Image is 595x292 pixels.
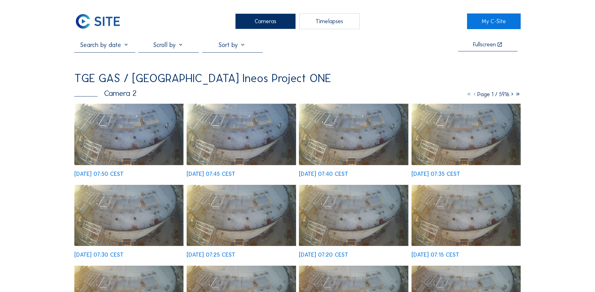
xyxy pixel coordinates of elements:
[467,13,521,29] a: My C-Site
[299,185,408,246] img: image_52766989
[74,104,183,165] img: image_52767742
[74,171,124,177] div: [DATE] 07:50 CEST
[412,171,460,177] div: [DATE] 07:35 CEST
[187,104,296,165] img: image_52767670
[299,104,408,165] img: image_52767489
[74,185,183,246] img: image_52767244
[74,252,124,258] div: [DATE] 07:30 CEST
[299,252,348,258] div: [DATE] 07:20 CEST
[299,13,360,29] div: Timelapses
[187,171,235,177] div: [DATE] 07:45 CEST
[74,73,331,84] div: TGE GAS / [GEOGRAPHIC_DATA] Ineos Project ONE
[412,104,521,165] img: image_52767335
[187,185,296,246] img: image_52767053
[477,91,509,98] span: Page 1 / 5916
[74,89,136,97] div: Camera 2
[412,252,459,258] div: [DATE] 07:15 CEST
[74,41,135,49] input: Search by date 󰅀
[74,13,121,29] img: C-SITE Logo
[187,252,235,258] div: [DATE] 07:25 CEST
[74,13,128,29] a: C-SITE Logo
[473,42,496,48] div: Fullscreen
[235,13,296,29] div: Cameras
[412,185,521,246] img: image_52766818
[299,171,348,177] div: [DATE] 07:40 CEST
